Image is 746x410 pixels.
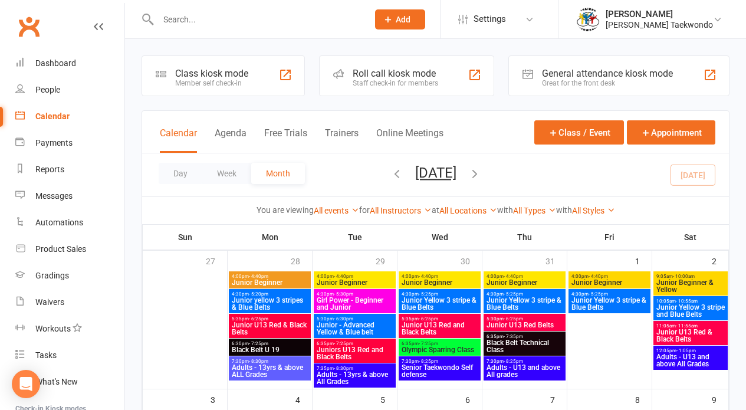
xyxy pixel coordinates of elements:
[461,251,482,270] div: 30
[401,279,478,286] span: Junior Beginner
[257,205,314,215] strong: You are viewing
[35,324,71,333] div: Workouts
[35,271,69,280] div: Gradings
[15,236,124,263] a: Product Sales
[635,389,652,409] div: 8
[486,279,563,286] span: Junior Beginner
[231,279,308,286] span: Junior Beginner
[316,297,393,311] span: Girl Power - Beginner and Junior
[545,251,567,270] div: 31
[231,274,308,279] span: 4:00pm
[673,274,695,279] span: - 10:00am
[325,127,359,153] button: Trainers
[231,341,308,346] span: 6:30pm
[556,205,572,215] strong: with
[401,364,478,378] span: Senior Taekwondo Self defense
[419,274,438,279] span: - 4:40pm
[419,291,438,297] span: - 5:25pm
[606,19,713,30] div: [PERSON_NAME] Taekwondo
[12,370,40,398] div: Open Intercom Messenger
[401,274,478,279] span: 4:00pm
[316,366,393,371] span: 7:35pm
[316,371,393,385] span: Adults - 13yrs & above All Grades
[15,183,124,209] a: Messages
[15,156,124,183] a: Reports
[334,291,353,297] span: - 5:30pm
[375,9,425,29] button: Add
[35,165,64,174] div: Reports
[504,334,523,339] span: - 7:35pm
[534,120,624,145] button: Class / Event
[567,225,652,250] th: Fri
[486,364,563,378] span: Adults - U13 and above All grades
[497,205,513,215] strong: with
[155,11,360,28] input: Search...
[264,127,307,153] button: Free Trials
[676,348,696,353] span: - 1:05pm
[316,291,393,297] span: 4:30pm
[249,341,268,346] span: - 7:25pm
[656,348,725,353] span: 12:05pm
[35,297,64,307] div: Waivers
[627,120,715,145] button: Appointment
[571,297,648,311] span: Junior Yellow 3 stripe & Blue Belts
[486,359,563,364] span: 7:30pm
[313,225,397,250] th: Tue
[712,389,728,409] div: 9
[160,127,197,153] button: Calendar
[35,58,76,68] div: Dashboard
[419,341,438,346] span: - 7:25pm
[35,218,83,227] div: Automations
[486,274,563,279] span: 4:00pm
[14,12,44,41] a: Clubworx
[486,316,563,322] span: 5:30pm
[314,206,359,215] a: All events
[231,316,308,322] span: 5:35pm
[432,205,439,215] strong: at
[656,323,725,329] span: 11:05am
[35,377,78,386] div: What's New
[376,127,443,153] button: Online Meetings
[656,304,725,318] span: Junior Yellow 3 stripe and Blue Belts
[380,389,397,409] div: 5
[35,244,86,254] div: Product Sales
[15,289,124,316] a: Waivers
[231,297,308,311] span: Junior yellow 3 stripes & Blue Belts
[712,251,728,270] div: 2
[316,341,393,346] span: 6:35pm
[474,6,506,32] span: Settings
[572,206,615,215] a: All Styles
[652,225,729,250] th: Sat
[35,111,70,121] div: Calendar
[334,316,353,322] span: - 6:30pm
[419,359,438,364] span: - 8:25pm
[15,103,124,130] a: Calendar
[576,8,600,31] img: thumb_image1638236014.png
[35,350,57,360] div: Tasks
[589,291,608,297] span: - 5:25pm
[676,299,698,304] span: - 10:55am
[15,263,124,289] a: Gradings
[486,297,563,311] span: Junior Yellow 3 stripe & Blue Belts
[231,291,308,297] span: 4:30pm
[656,299,725,304] span: 10:05am
[635,251,652,270] div: 1
[202,163,251,184] button: Week
[15,342,124,369] a: Tasks
[211,389,227,409] div: 3
[206,251,227,270] div: 27
[401,341,478,346] span: 6:35pm
[359,205,370,215] strong: for
[401,316,478,322] span: 5:35pm
[550,389,567,409] div: 7
[606,9,713,19] div: [PERSON_NAME]
[231,346,308,353] span: Black Belt U 19
[589,274,608,279] span: - 4:40pm
[370,206,432,215] a: All Instructors
[316,316,393,322] span: 5:30pm
[656,274,725,279] span: 9:05am
[656,329,725,343] span: Junior U13 Red & Black Belts
[15,316,124,342] a: Workouts
[35,191,73,201] div: Messages
[316,322,393,336] span: Junior - Advanced Yellow & Blue belt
